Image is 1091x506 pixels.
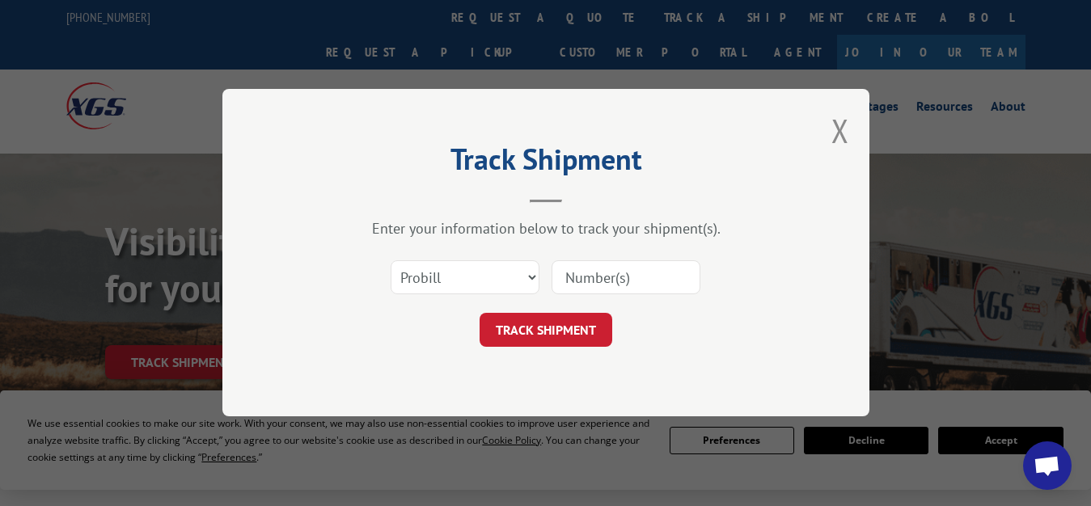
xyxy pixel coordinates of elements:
input: Number(s) [552,261,700,295]
h2: Track Shipment [303,148,789,179]
div: Open chat [1023,441,1072,490]
button: Close modal [831,109,849,152]
button: TRACK SHIPMENT [480,314,612,348]
div: Enter your information below to track your shipment(s). [303,220,789,238]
